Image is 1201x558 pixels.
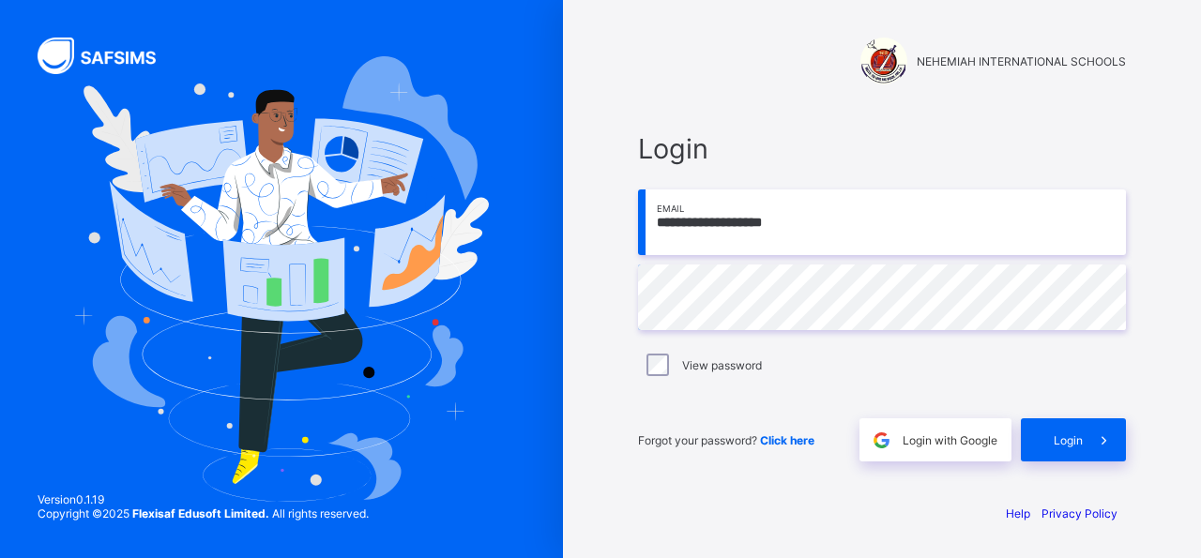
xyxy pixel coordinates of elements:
[917,54,1126,68] span: NEHEMIAH INTERNATIONAL SCHOOLS
[1041,506,1117,520] a: Privacy Policy
[38,506,369,520] span: Copyright © 2025 All rights reserved.
[74,56,490,503] img: Hero Image
[38,38,178,74] img: SAFSIMS Logo
[871,430,892,451] img: google.396cfc9801f0270233282035f929180a.svg
[132,506,269,520] strong: Flexisaf Edusoft Limited.
[1054,433,1083,447] span: Login
[38,492,369,506] span: Version 0.1.19
[1006,506,1030,520] a: Help
[760,433,814,447] a: Click here
[638,433,814,447] span: Forgot your password?
[638,132,1126,165] span: Login
[682,358,762,372] label: View password
[903,433,997,447] span: Login with Google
